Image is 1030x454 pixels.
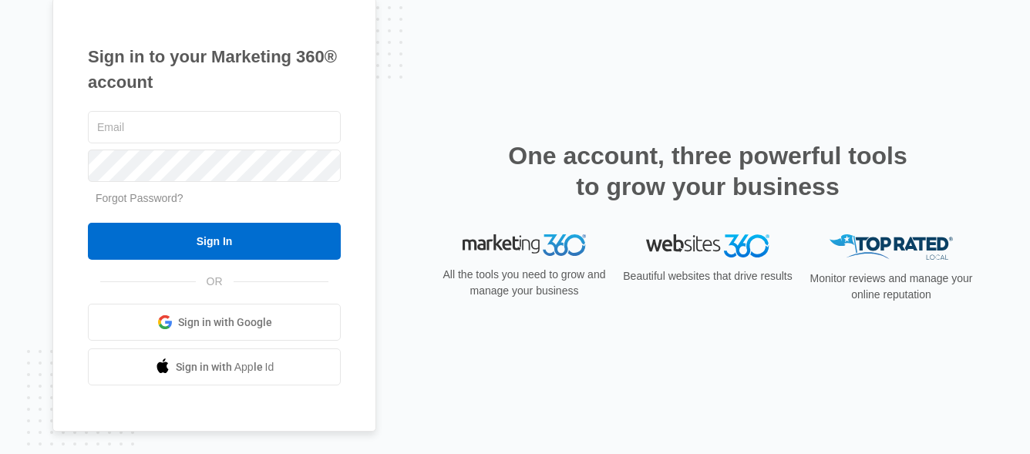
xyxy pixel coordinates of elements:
input: Sign In [88,223,341,260]
h2: One account, three powerful tools to grow your business [503,140,912,202]
img: Marketing 360 [463,234,586,256]
a: Forgot Password? [96,192,183,204]
img: Websites 360 [646,234,769,257]
a: Sign in with Google [88,304,341,341]
input: Email [88,111,341,143]
h1: Sign in to your Marketing 360® account [88,44,341,95]
p: All the tools you need to grow and manage your business [438,267,611,299]
p: Monitor reviews and manage your online reputation [805,271,978,303]
span: Sign in with Google [178,314,272,331]
span: Sign in with Apple Id [176,359,274,375]
a: Sign in with Apple Id [88,348,341,385]
img: Top Rated Local [830,234,953,260]
span: OR [196,274,234,290]
p: Beautiful websites that drive results [621,268,794,284]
